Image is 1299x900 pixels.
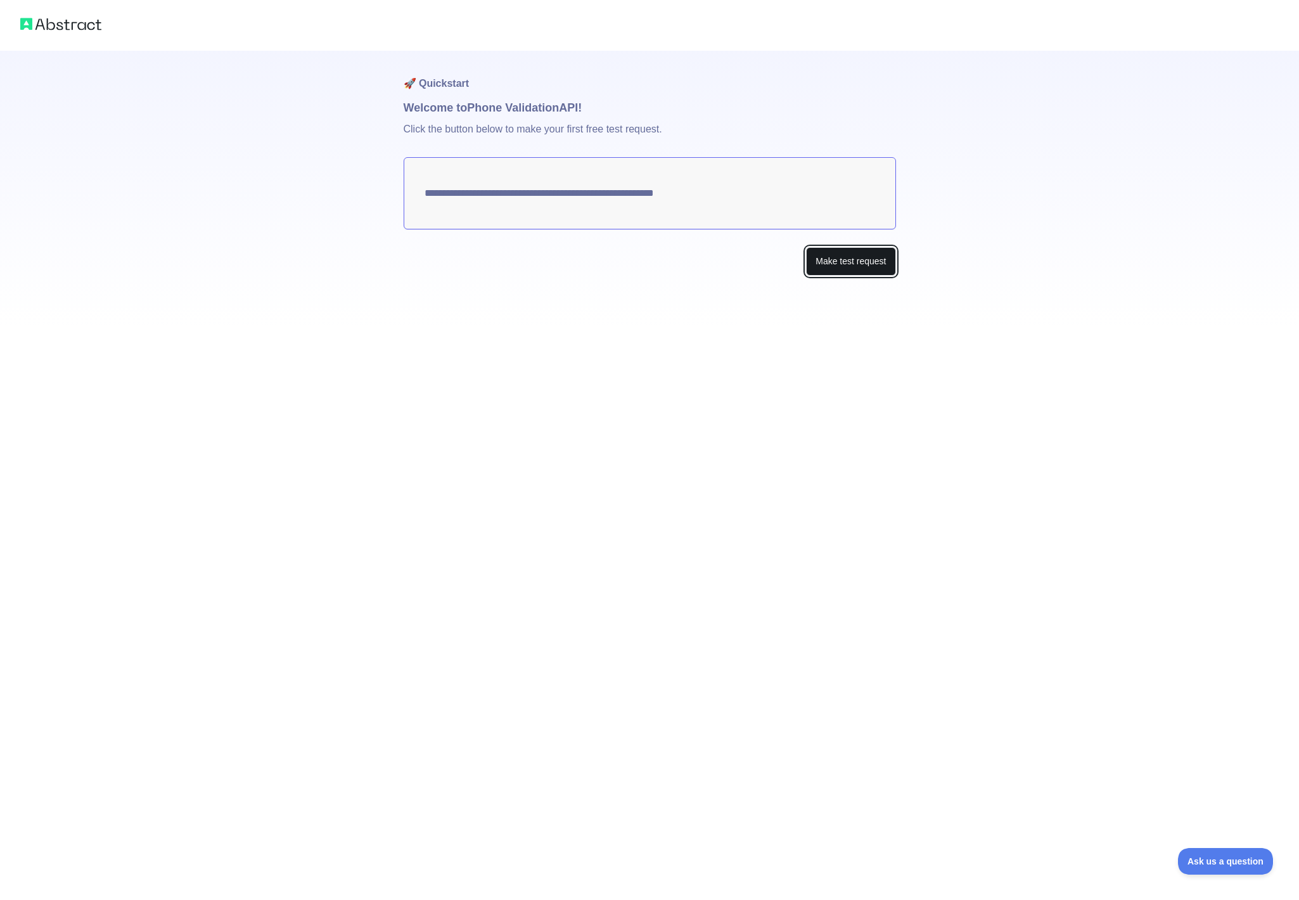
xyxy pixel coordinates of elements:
img: Abstract logo [20,15,101,33]
h1: Welcome to Phone Validation API! [404,99,896,117]
p: Click the button below to make your first free test request. [404,117,896,157]
button: Make test request [806,247,895,276]
h1: 🚀 Quickstart [404,51,896,99]
iframe: Toggle Customer Support [1178,848,1274,875]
